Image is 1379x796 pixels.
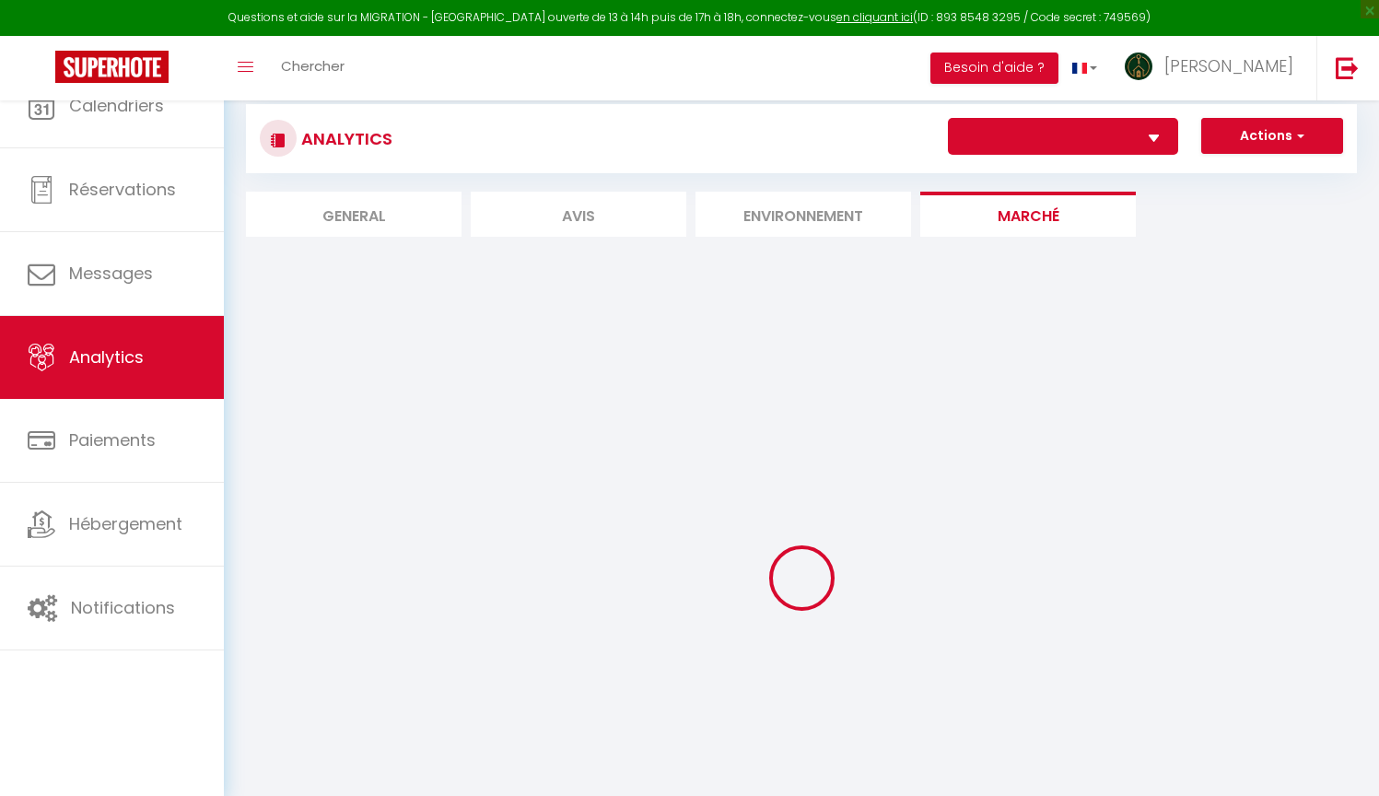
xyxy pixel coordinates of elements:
[246,192,462,237] li: General
[1164,54,1293,77] span: [PERSON_NAME]
[69,345,144,369] span: Analytics
[695,192,911,237] li: Environnement
[930,53,1058,84] button: Besoin d'aide ?
[1111,36,1316,100] a: ... [PERSON_NAME]
[281,56,345,76] span: Chercher
[836,9,913,25] a: en cliquant ici
[920,192,1136,237] li: Marché
[1201,118,1343,155] button: Actions
[69,178,176,201] span: Réservations
[1336,56,1359,79] img: logout
[1125,53,1152,80] img: ...
[267,36,358,100] a: Chercher
[297,118,392,159] h3: Analytics
[55,51,169,83] img: Super Booking
[15,7,70,63] button: Open LiveChat chat widget
[69,94,164,117] span: Calendriers
[69,512,182,535] span: Hébergement
[471,192,686,237] li: Avis
[71,596,175,619] span: Notifications
[69,262,153,285] span: Messages
[69,428,156,451] span: Paiements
